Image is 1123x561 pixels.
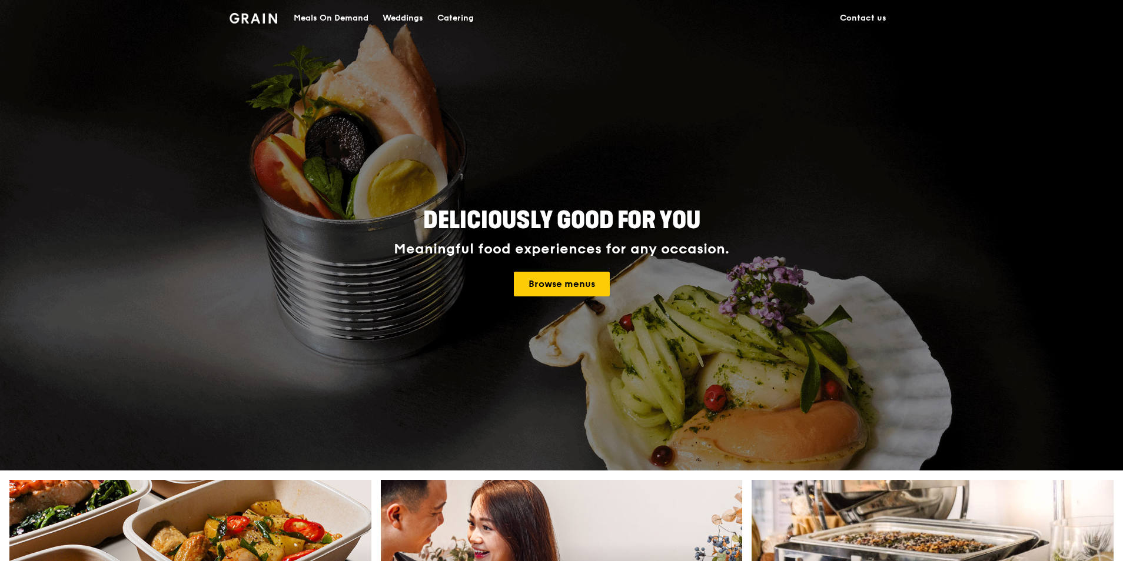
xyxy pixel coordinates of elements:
a: Catering [430,1,481,36]
div: Catering [437,1,474,36]
a: Weddings [376,1,430,36]
a: Browse menus [514,272,610,296]
a: Contact us [833,1,893,36]
div: Meals On Demand [294,1,368,36]
div: Meaningful food experiences for any occasion. [350,241,773,258]
span: Deliciously good for you [423,206,700,235]
div: Weddings [383,1,423,36]
img: Grain [230,13,277,24]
